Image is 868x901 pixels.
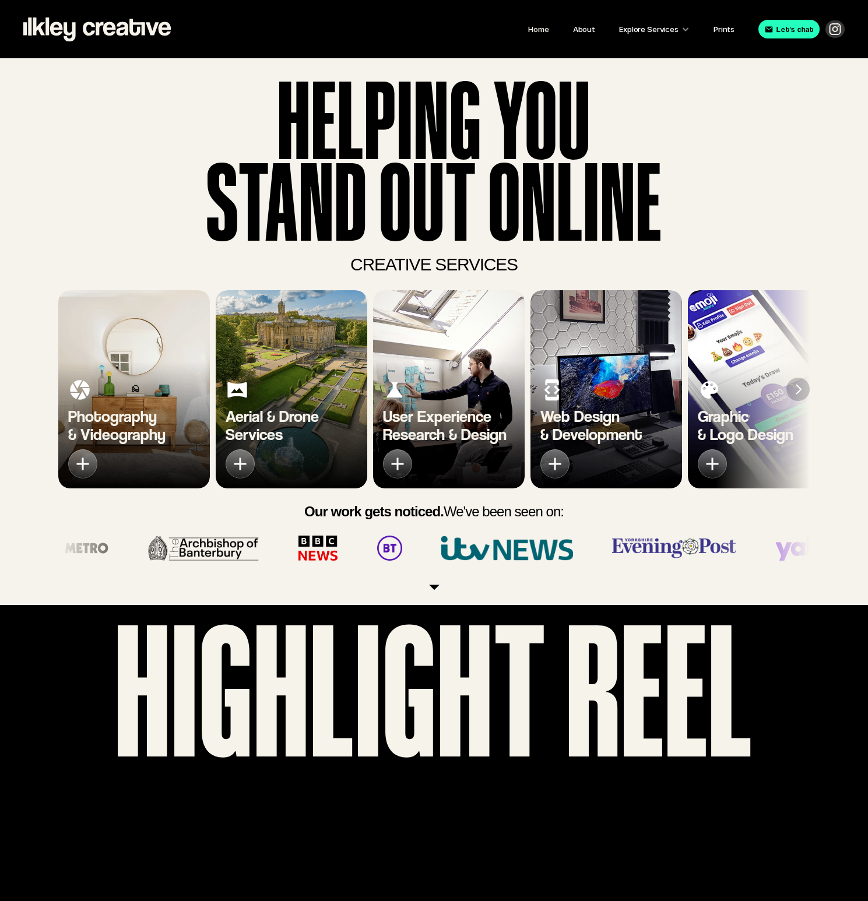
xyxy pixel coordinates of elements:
a: Let's chat [758,20,820,38]
a: Prints [714,24,735,34]
h2: We've been seen on: [304,502,564,522]
a: Graphic& Logo Design [688,290,839,488]
img: Yorkshire Evening Post [612,536,736,561]
img: Metro [64,536,109,561]
li: 3 of 7 [373,290,525,488]
span: Photography & Videography [68,406,166,444]
h1: HELPING YOU stand ouT ONLINE [206,76,662,239]
img: The Archbishop of Banterbury [148,536,259,561]
a: Home [528,24,549,34]
a: Photography& Videography [58,290,210,488]
a: About [573,24,595,34]
h3: Graphic & Logo Design [698,407,793,444]
p: Explore Services [619,22,679,37]
img: BT News [377,536,402,561]
a: Web Design& Development [530,290,682,488]
li: 1 of 7 [58,290,210,488]
li: 2 of 7 [216,290,367,488]
strong: Our work gets noticed. [304,504,444,519]
img: BBC News [298,536,338,561]
a: User ExperienceResearch & Design [373,290,525,488]
h3: User Experience Research & Design [383,407,507,444]
h3: Web Design & Development [540,407,642,444]
p: Let's chat [776,22,814,37]
h1: Highlight reel [115,605,753,763]
li: 5 of 7 [688,290,839,488]
h3: Aerial & Drone Services [226,407,319,444]
li: 4 of 7 [530,290,682,488]
a: Aerial & DroneServices [216,290,367,488]
img: ITV News [441,536,573,561]
h2: CREATIVE SERVICES [350,252,518,277]
button: Next [786,378,810,401]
